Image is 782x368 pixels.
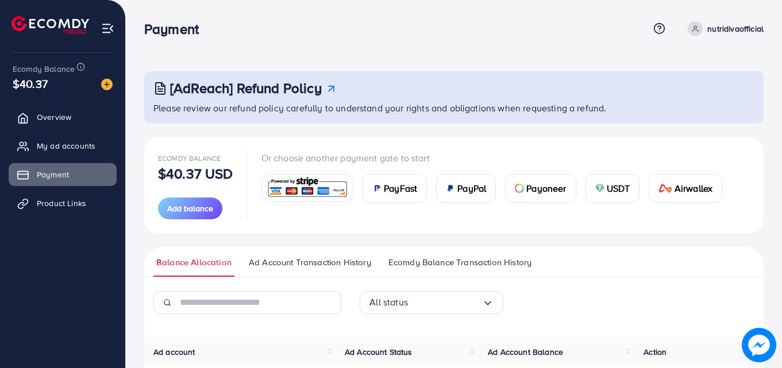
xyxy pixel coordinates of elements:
[742,328,776,362] img: image
[153,346,195,358] span: Ad account
[384,181,417,195] span: PayFast
[37,169,69,180] span: Payment
[153,101,757,115] p: Please review our refund policy carefully to understand your rights and obligations when requesti...
[261,151,732,165] p: Or choose another payment gate to start
[585,174,640,203] a: cardUSDT
[156,256,232,269] span: Balance Allocation
[683,21,764,36] a: nutridivaofficial
[158,153,221,163] span: Ecomdy Balance
[13,75,48,92] span: $40.37
[9,106,117,129] a: Overview
[675,181,712,195] span: Airwallex
[436,174,496,203] a: cardPayPal
[408,293,482,311] input: Search for option
[658,184,672,193] img: card
[515,184,524,193] img: card
[249,256,371,269] span: Ad Account Transaction History
[707,22,764,36] p: nutridivaofficial
[595,184,604,193] img: card
[9,163,117,186] a: Payment
[644,346,667,358] span: Action
[37,197,86,209] span: Product Links
[9,192,117,215] a: Product Links
[158,166,233,180] p: $40.37 USD
[488,346,563,358] span: Ad Account Balance
[457,181,486,195] span: PayPal
[526,181,566,195] span: Payoneer
[360,291,503,314] div: Search for option
[505,174,576,203] a: cardPayoneer
[158,197,222,219] button: Add balance
[37,111,71,123] span: Overview
[372,184,382,193] img: card
[446,184,455,193] img: card
[649,174,722,203] a: cardAirwallex
[37,140,95,152] span: My ad accounts
[170,80,322,96] h3: [AdReach] Refund Policy
[388,256,531,269] span: Ecomdy Balance Transaction History
[363,174,427,203] a: cardPayFast
[144,21,208,37] h3: Payment
[101,79,113,90] img: image
[345,346,413,358] span: Ad Account Status
[11,16,89,34] img: logo
[369,293,408,311] span: All status
[101,22,114,35] img: menu
[13,63,75,75] span: Ecomdy Balance
[265,176,350,200] img: card
[261,174,354,202] a: card
[9,134,117,157] a: My ad accounts
[607,181,630,195] span: USDT
[167,203,213,214] span: Add balance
